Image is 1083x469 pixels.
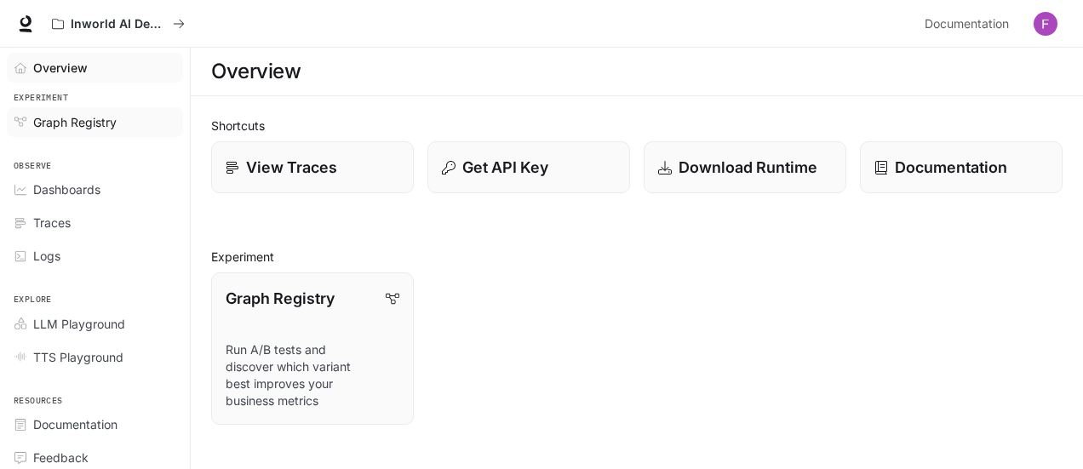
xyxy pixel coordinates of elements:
[33,113,117,131] span: Graph Registry
[33,247,60,265] span: Logs
[427,141,630,193] button: Get API Key
[7,241,183,271] a: Logs
[679,156,817,179] p: Download Runtime
[7,107,183,137] a: Graph Registry
[71,17,166,31] p: Inworld AI Demos
[860,141,1063,193] a: Documentation
[211,117,1063,134] h2: Shortcuts
[1029,7,1063,41] button: User avatar
[211,248,1063,266] h2: Experiment
[1034,12,1057,36] img: User avatar
[33,214,71,232] span: Traces
[246,156,337,179] p: View Traces
[33,348,123,366] span: TTS Playground
[925,14,1009,35] span: Documentation
[226,341,399,409] p: Run A/B tests and discover which variant best improves your business metrics
[462,156,548,179] p: Get API Key
[33,180,100,198] span: Dashboards
[895,156,1007,179] p: Documentation
[7,208,183,237] a: Traces
[33,315,125,333] span: LLM Playground
[33,415,117,433] span: Documentation
[7,174,183,204] a: Dashboards
[7,409,183,439] a: Documentation
[211,54,301,89] h1: Overview
[7,309,183,339] a: LLM Playground
[644,141,846,193] a: Download Runtime
[226,287,335,310] p: Graph Registry
[211,272,414,425] a: Graph RegistryRun A/B tests and discover which variant best improves your business metrics
[33,449,89,466] span: Feedback
[44,7,192,41] button: All workspaces
[7,53,183,83] a: Overview
[7,342,183,372] a: TTS Playground
[918,7,1022,41] a: Documentation
[33,59,88,77] span: Overview
[211,141,414,193] a: View Traces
